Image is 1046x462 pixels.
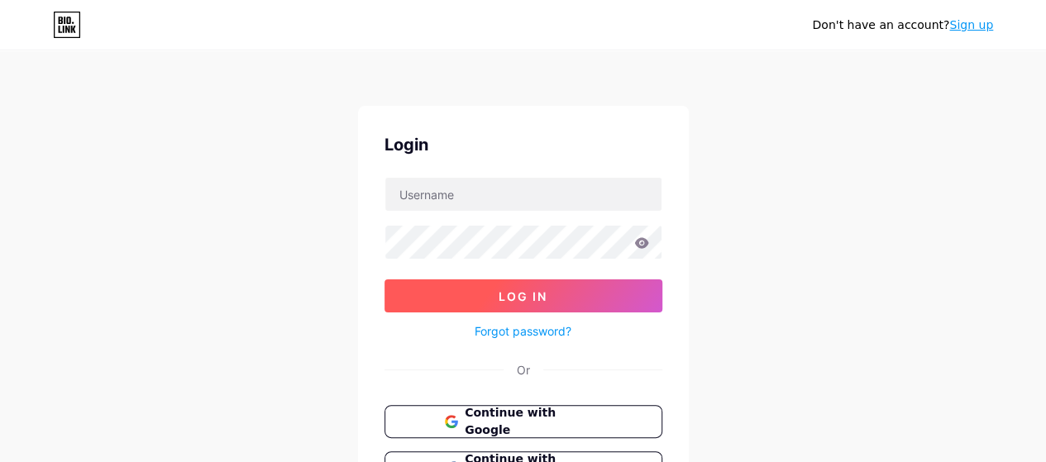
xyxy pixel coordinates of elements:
[517,361,530,379] div: Or
[812,17,993,34] div: Don't have an account?
[384,405,662,438] button: Continue with Google
[385,178,662,211] input: Username
[384,132,662,157] div: Login
[499,289,547,303] span: Log In
[465,404,601,439] span: Continue with Google
[384,279,662,312] button: Log In
[949,18,993,31] a: Sign up
[475,322,571,340] a: Forgot password?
